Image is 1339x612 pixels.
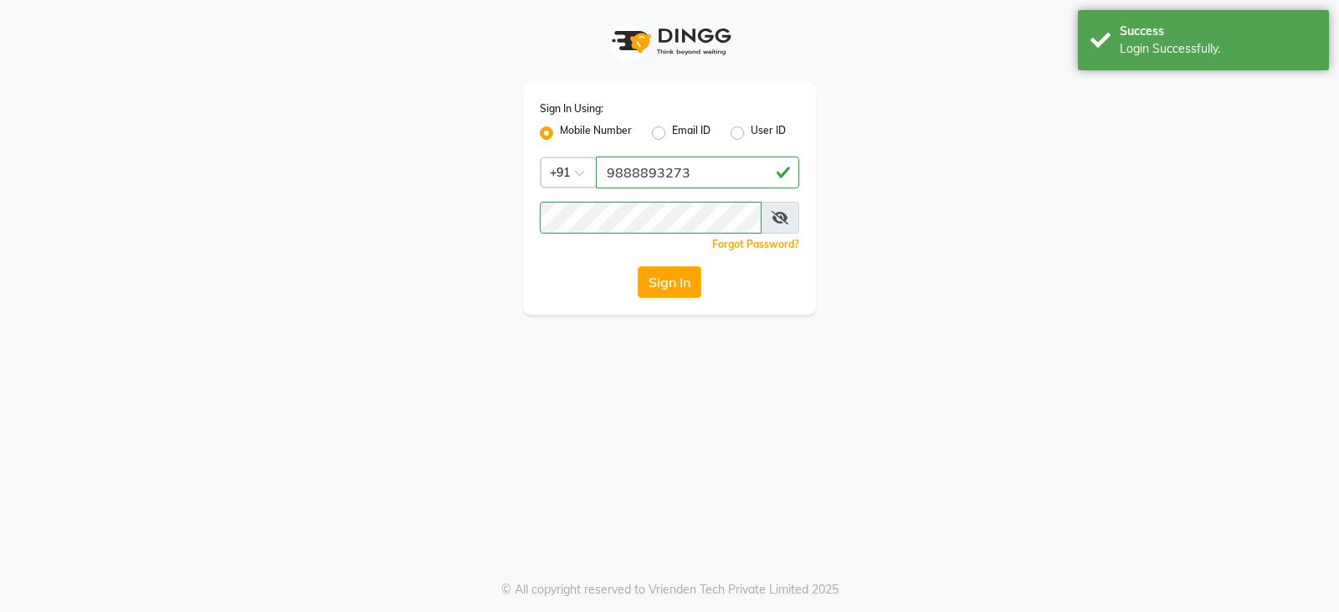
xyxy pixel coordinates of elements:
[540,101,603,116] label: Sign In Using:
[540,202,762,234] input: Username
[638,266,701,298] button: Sign In
[751,123,786,143] label: User ID
[672,123,711,143] label: Email ID
[560,123,632,143] label: Mobile Number
[603,17,736,66] img: logo1.svg
[712,238,799,250] a: Forgot Password?
[1120,40,1316,58] div: Login Successfully.
[1120,23,1316,40] div: Success
[596,157,799,188] input: Username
